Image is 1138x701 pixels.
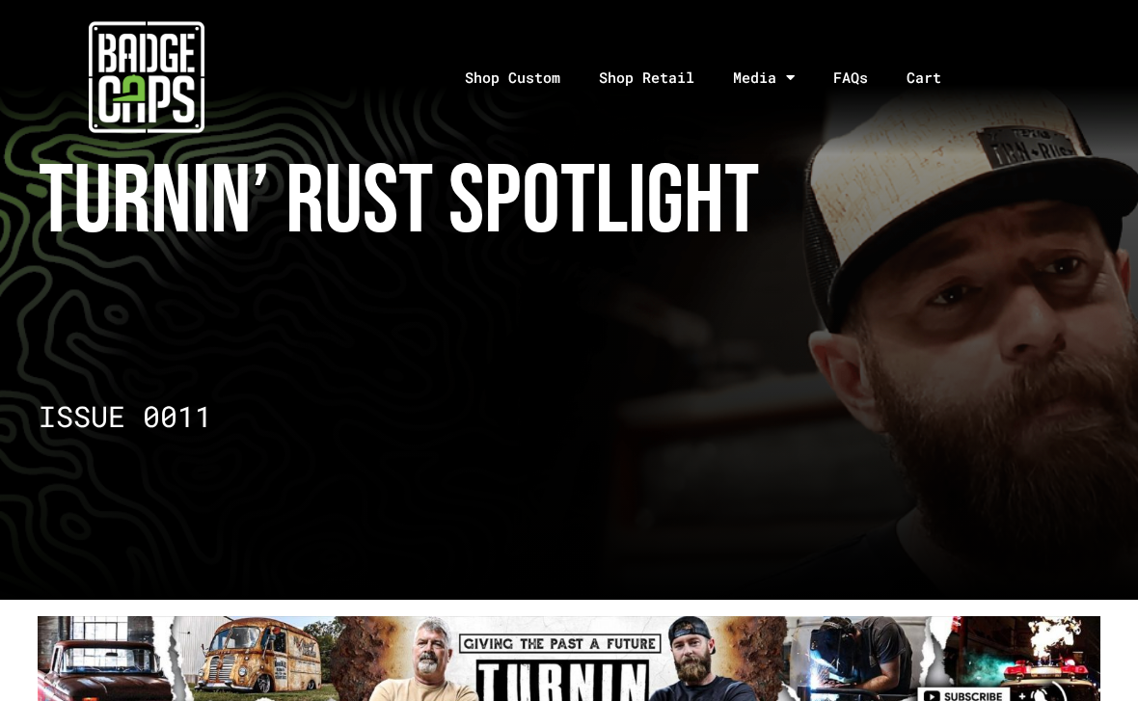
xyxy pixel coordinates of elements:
a: Shop Custom [446,27,580,128]
a: Media [714,27,814,128]
span: Turnin’ Rust Spotlight [39,145,759,260]
span: ISSUE 0011 [39,397,212,435]
a: FAQs [814,27,887,128]
img: badgecaps white logo with green acccent [89,19,204,135]
a: Cart [887,27,985,128]
nav: Menu [292,27,1138,128]
a: Shop Retail [580,27,714,128]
